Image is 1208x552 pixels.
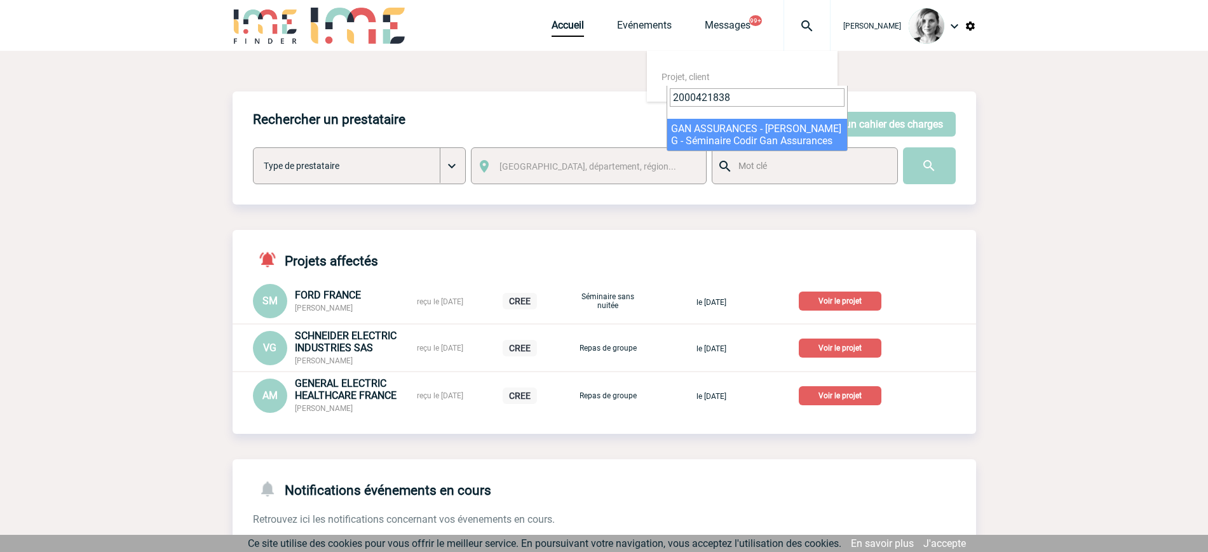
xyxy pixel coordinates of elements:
li: GAN ASSURANCES - [PERSON_NAME] G - Séminaire Codir Gan Assurances [667,119,847,151]
span: GENERAL ELECTRIC HEALTHCARE FRANCE [295,377,397,401]
span: FORD FRANCE [295,289,361,301]
a: Voir le projet [799,389,886,401]
a: Voir le projet [799,294,886,306]
span: reçu le [DATE] [417,297,463,306]
p: Voir le projet [799,292,881,311]
p: Voir le projet [799,339,881,358]
h4: Notifications événements en cours [253,480,491,498]
p: CREE [503,293,537,309]
img: notifications-active-24-px-r.png [258,250,285,269]
span: le [DATE] [696,392,726,401]
h4: Rechercher un prestataire [253,112,405,127]
input: Submit [903,147,956,184]
span: Ce site utilise des cookies pour vous offrir le meilleur service. En poursuivant votre navigation... [248,537,841,549]
p: Voir le projet [799,386,881,405]
p: Séminaire sans nuitée [576,292,640,310]
a: En savoir plus [851,537,914,549]
a: Voir le projet [799,341,886,353]
input: Mot clé [735,158,886,174]
img: notifications-24-px-g.png [258,480,285,498]
span: reçu le [DATE] [417,391,463,400]
span: Projet, client [662,72,710,82]
p: Repas de groupe [576,344,640,353]
p: Repas de groupe [576,391,640,400]
button: 99+ [749,15,762,26]
span: reçu le [DATE] [417,344,463,353]
p: CREE [503,387,537,404]
span: [GEOGRAPHIC_DATA], département, région... [499,161,676,172]
span: le [DATE] [696,344,726,353]
a: Accueil [552,19,584,37]
span: [PERSON_NAME] [295,356,353,365]
a: Messages [705,19,750,37]
img: 103019-1.png [909,8,944,44]
span: VG [263,342,276,354]
span: [PERSON_NAME] [843,22,901,30]
img: IME-Finder [233,8,299,44]
a: J'accepte [923,537,966,549]
span: [PERSON_NAME] [295,304,353,313]
span: SM [262,295,278,307]
span: AM [262,389,278,401]
span: SCHNEIDER ELECTRIC INDUSTRIES SAS [295,330,397,354]
span: le [DATE] [696,298,726,307]
span: [PERSON_NAME] [295,404,353,413]
p: CREE [503,340,537,356]
a: Evénements [617,19,672,37]
span: Retrouvez ici les notifications concernant vos évenements en cours. [253,513,555,525]
h4: Projets affectés [253,250,378,269]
